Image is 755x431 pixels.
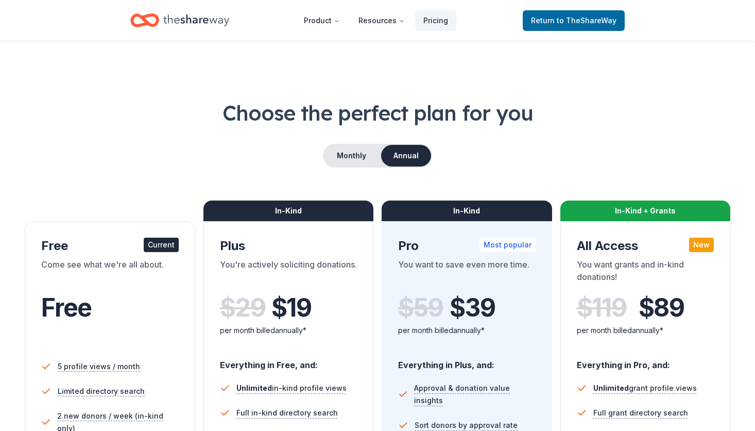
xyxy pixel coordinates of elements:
[593,384,629,392] span: Unlimited
[236,384,347,392] span: in-kind profile views
[381,145,431,167] button: Annual
[130,8,229,32] a: Home
[220,350,357,372] div: Everything in Free, and:
[531,14,616,27] span: Return
[350,10,413,31] button: Resources
[271,293,312,322] span: $ 19
[398,324,536,337] div: per month billed annually*
[577,258,714,287] div: You want grants and in-kind donations!
[593,407,688,419] span: Full grant directory search
[450,293,495,322] span: $ 39
[296,8,456,32] nav: Main
[324,145,379,167] button: Monthly
[236,407,338,419] span: Full in-kind directory search
[220,258,357,287] div: You're actively soliciting donations.
[58,360,140,373] span: 5 profile views / month
[593,384,697,392] span: grant profile views
[144,238,179,252] div: Current
[689,238,714,252] div: New
[41,238,179,254] div: Free
[557,16,616,25] span: to TheShareWay
[203,201,374,221] div: In-Kind
[414,382,535,407] span: Approval & donation value insights
[577,238,714,254] div: All Access
[479,238,536,252] div: Most popular
[296,10,348,31] button: Product
[523,10,625,31] a: Returnto TheShareWay
[577,350,714,372] div: Everything in Pro, and:
[41,292,92,323] span: Free
[41,258,179,287] div: Come see what we're all about.
[220,324,357,337] div: per month billed annually*
[236,384,272,392] span: Unlimited
[639,293,684,322] span: $ 89
[58,385,145,397] span: Limited directory search
[398,238,536,254] div: Pro
[220,238,357,254] div: Plus
[577,324,714,337] div: per month billed annually*
[415,10,456,31] a: Pricing
[398,258,536,287] div: You want to save even more time.
[398,350,536,372] div: Everything in Plus, and:
[560,201,731,221] div: In-Kind + Grants
[25,98,730,127] h1: Choose the perfect plan for you
[382,201,552,221] div: In-Kind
